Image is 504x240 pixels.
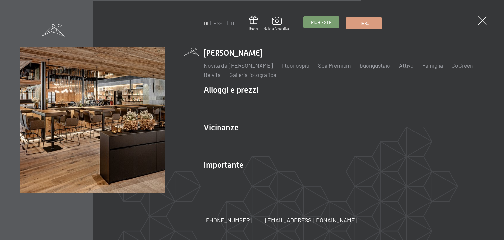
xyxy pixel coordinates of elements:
[346,18,382,29] a: Libro
[451,62,473,69] a: GoGreen
[229,71,276,78] a: Galleria fotografica
[311,20,332,25] font: Richieste
[399,62,414,69] a: Attivo
[264,27,289,30] font: Galleria fotografica
[282,62,309,69] a: I tuoi ospiti
[318,62,351,69] a: Spa Premium
[304,17,339,28] a: Richieste
[231,20,235,26] a: IT
[204,216,252,224] font: [PHONE_NUMBER]
[204,216,252,224] a: [PHONE_NUMBER]
[204,20,208,26] a: DI
[249,27,258,30] font: Buono
[360,62,390,69] a: buongustaio
[20,47,165,193] img: Wellness Hotel Alto Adige SCHWARZENSTEIN - Vacanze benessere nelle Alpi, escursioni e benessere
[265,216,357,224] a: [EMAIL_ADDRESS][DOMAIN_NAME]
[358,21,369,26] font: Libro
[204,71,220,78] a: Belvita
[265,216,357,224] font: [EMAIL_ADDRESS][DOMAIN_NAME]
[264,17,289,31] a: Galleria fotografica
[249,16,258,31] a: Buono
[204,62,273,69] a: Novità da [PERSON_NAME]
[422,62,443,69] a: Famiglia
[213,20,226,26] a: ESSO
